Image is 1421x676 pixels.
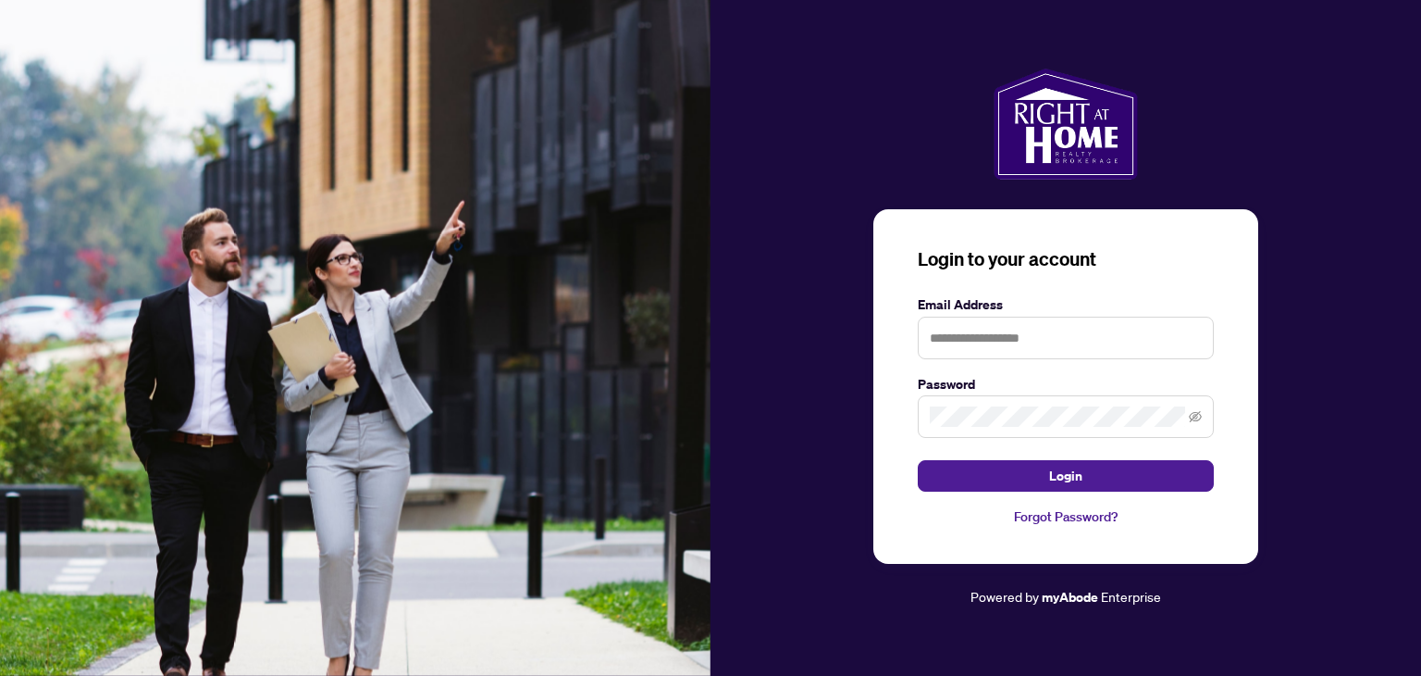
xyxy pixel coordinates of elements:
[970,588,1039,605] span: Powered by
[1189,410,1202,423] span: eye-invisible
[918,246,1214,272] h3: Login to your account
[918,374,1214,394] label: Password
[994,69,1137,180] img: ma-logo
[918,294,1214,315] label: Email Address
[1101,588,1161,605] span: Enterprise
[918,507,1214,527] a: Forgot Password?
[1049,461,1082,491] span: Login
[1042,587,1098,607] a: myAbode
[918,460,1214,492] button: Login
